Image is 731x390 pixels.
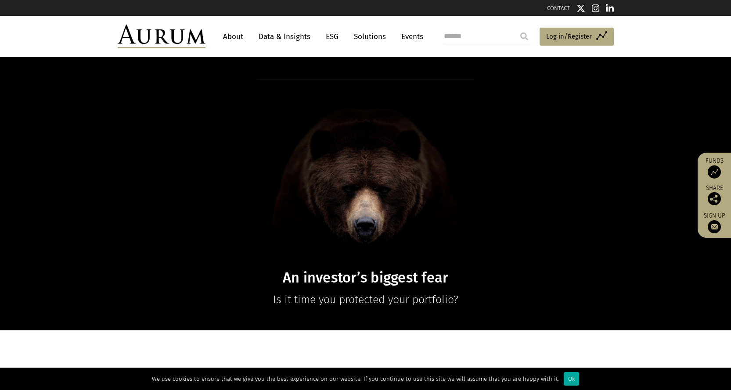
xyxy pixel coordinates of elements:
a: ESG [321,29,343,45]
a: Funds [702,157,727,179]
a: CONTACT [547,5,570,11]
img: Instagram icon [592,4,600,13]
p: Is it time you protected your portfolio? [196,291,535,308]
span: Log in/Register [546,31,592,42]
a: Data & Insights [254,29,315,45]
div: Ok [564,372,579,386]
a: Events [397,29,423,45]
input: Submit [515,28,533,45]
div: Share [702,185,727,205]
img: Sign up to our newsletter [708,220,721,233]
a: About [219,29,248,45]
img: Twitter icon [576,4,585,13]
a: Sign up [702,212,727,233]
img: Share this post [708,192,721,205]
img: Access Funds [708,165,721,179]
a: Solutions [349,29,390,45]
img: Aurum [118,25,205,48]
h1: An investor’s biggest fear [196,269,535,286]
img: Linkedin icon [606,4,614,13]
a: Log in/Register [540,28,614,46]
